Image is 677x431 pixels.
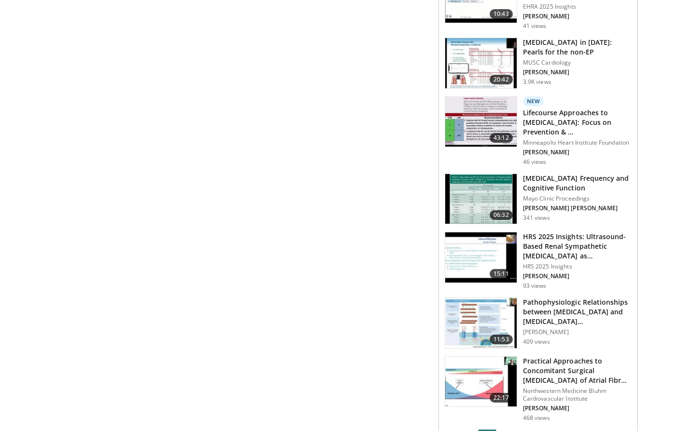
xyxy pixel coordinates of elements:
[523,174,632,193] h3: [MEDICAL_DATA] Frequency and Cognitive Function
[445,38,632,89] a: 20:42 [MEDICAL_DATA] in [DATE]: Pearls for the non-EP MUSC Cardiology [PERSON_NAME] 3.9K views
[523,263,632,270] p: HRS 2025 Insights
[523,356,632,385] h3: Practical Approaches to Concomitant Surgical [MEDICAL_DATA] of Atrial Fibr…
[523,3,632,11] p: EHRA 2025 Insights
[523,78,551,86] p: 3.9K views
[445,38,517,88] img: ae4c86d5-69fe-45d6-ab36-8092b976be68.150x105_q85_crop-smart_upscale.jpg
[490,75,513,84] span: 20:42
[490,9,513,19] span: 10:43
[445,297,632,349] a: 11:53 Pathophysiologic Relationships between [MEDICAL_DATA] and [MEDICAL_DATA]… [PERSON_NAME] 409...
[490,393,513,403] span: 22:17
[523,297,632,326] h3: Pathophysiologic Relationships between [MEDICAL_DATA] and [MEDICAL_DATA]…
[445,97,517,147] img: 736cc233-3061-4020-a5c9-10459ed22aa8.150x105_q85_crop-smart_upscale.jpg
[523,328,632,336] p: [PERSON_NAME]
[523,282,547,290] p: 93 views
[445,298,517,348] img: db7c3ea8-12ba-4dfc-9a24-8f4fd15f4937.150x105_q85_crop-smart_upscale.jpg
[523,414,550,422] p: 468 views
[490,269,513,279] span: 15:11
[523,272,632,280] p: [PERSON_NAME]
[523,195,632,202] p: Mayo Clinic Proceedings
[445,232,517,283] img: ded3fe0d-ec3b-40d4-a73c-0efc8c5e6f2b.150x105_q85_crop-smart_upscale.jpg
[490,210,513,220] span: 06:32
[445,174,632,225] a: 06:32 [MEDICAL_DATA] Frequency and Cognitive Function Mayo Clinic Proceedings [PERSON_NAME] [PERS...
[523,13,632,20] p: [PERSON_NAME]
[523,68,632,76] p: [PERSON_NAME]
[523,214,550,222] p: 341 views
[490,133,513,143] span: 43:12
[523,59,632,67] p: MUSC Cardiology
[490,335,513,344] span: 11:53
[523,96,544,106] p: New
[523,204,632,212] p: [PERSON_NAME] [PERSON_NAME]
[523,404,632,412] p: [PERSON_NAME]
[445,96,632,166] a: 43:12 New Lifecourse Approaches to [MEDICAL_DATA]: Focus on Prevention & … Minneapolis Heart Inst...
[523,22,547,30] p: 41 views
[523,139,632,147] p: Minneapolis Heart Institute Foundation
[523,158,547,166] p: 46 views
[523,108,632,137] h3: Lifecourse Approaches to [MEDICAL_DATA]: Focus on Prevention & …
[445,232,632,290] a: 15:11 HRS 2025 Insights: Ultrasound-Based Renal Sympathetic [MEDICAL_DATA] as… HRS 2025 Insights ...
[523,387,632,403] p: Northwestern Medicine Bluhm Cardiovascular Institute
[523,338,550,346] p: 409 views
[523,232,632,261] h3: HRS 2025 Insights: Ultrasound-Based Renal Sympathetic [MEDICAL_DATA] as…
[523,38,632,57] h3: [MEDICAL_DATA] in [DATE]: Pearls for the non-EP
[445,357,517,407] img: 5142e1bf-0a11-4c44-8ae4-5776dae567ac.150x105_q85_crop-smart_upscale.jpg
[445,356,632,422] a: 22:17 Practical Approaches to Concomitant Surgical [MEDICAL_DATA] of Atrial Fibr… Northwestern Me...
[445,174,517,224] img: 81e192ff-7a39-4c1d-a1c7-f12afaf36599.150x105_q85_crop-smart_upscale.jpg
[523,148,632,156] p: [PERSON_NAME]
